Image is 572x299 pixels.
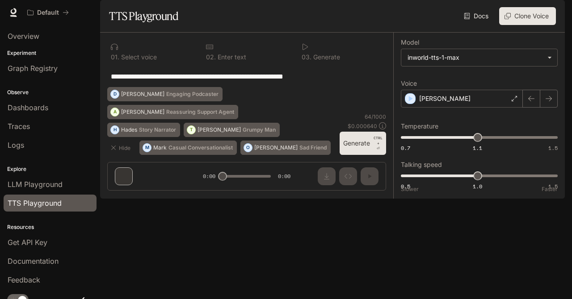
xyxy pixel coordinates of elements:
[121,109,164,115] p: [PERSON_NAME]
[166,109,234,115] p: Reassuring Support Agent
[311,54,340,60] p: Generate
[143,141,151,155] div: M
[462,7,492,25] a: Docs
[401,39,419,46] p: Model
[153,145,167,150] p: Mark
[111,105,119,119] div: A
[302,54,311,60] p: 0 3 .
[109,7,178,25] h1: TTS Playground
[473,144,482,152] span: 1.1
[401,187,419,192] p: Slower
[401,80,417,87] p: Voice
[139,141,237,155] button: MMarkCasual Conversationalist
[419,94,471,103] p: [PERSON_NAME]
[401,183,410,190] span: 0.5
[187,123,195,137] div: T
[401,123,438,129] p: Temperature
[254,145,298,150] p: [PERSON_NAME]
[374,135,383,146] p: CTRL +
[37,9,59,17] p: Default
[121,127,137,133] p: Hades
[244,141,252,155] div: O
[401,162,442,168] p: Talking speed
[206,54,216,60] p: 0 2 .
[401,144,410,152] span: 0.7
[121,91,164,97] p: [PERSON_NAME]
[111,87,119,101] div: D
[243,127,276,133] p: Grumpy Man
[299,145,327,150] p: Sad Friend
[548,144,558,152] span: 1.5
[111,54,119,60] p: 0 1 .
[166,91,219,97] p: Engaging Podcaster
[542,187,558,192] p: Faster
[548,183,558,190] span: 1.5
[107,123,180,137] button: HHadesStory Narrator
[107,105,238,119] button: A[PERSON_NAME]Reassuring Support Agent
[374,135,383,151] p: ⏎
[139,127,176,133] p: Story Narrator
[499,7,556,25] button: Clone Voice
[23,4,73,21] button: All workspaces
[340,132,386,155] button: GenerateCTRL +⏎
[216,54,246,60] p: Enter text
[107,87,223,101] button: D[PERSON_NAME]Engaging Podcaster
[365,113,386,120] p: 64 / 1000
[111,123,119,137] div: H
[408,53,543,62] div: inworld-tts-1-max
[107,141,136,155] button: Hide
[184,123,280,137] button: T[PERSON_NAME]Grumpy Man
[198,127,241,133] p: [PERSON_NAME]
[168,145,233,150] p: Casual Conversationalist
[240,141,331,155] button: O[PERSON_NAME]Sad Friend
[401,49,557,66] div: inworld-tts-1-max
[119,54,157,60] p: Select voice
